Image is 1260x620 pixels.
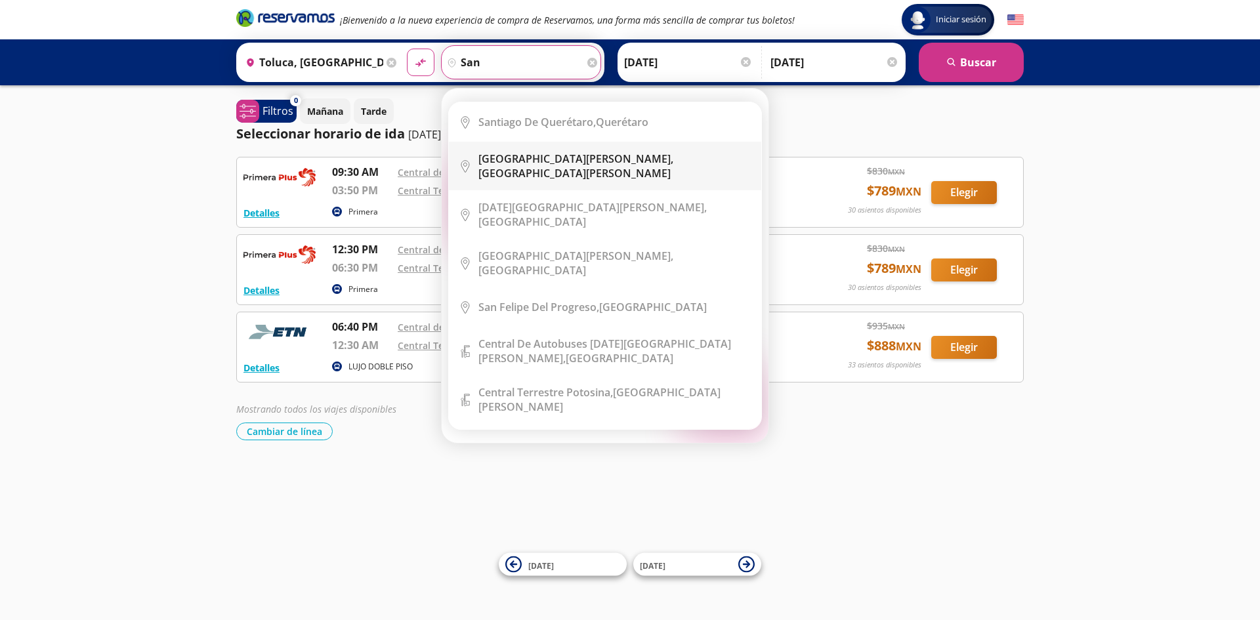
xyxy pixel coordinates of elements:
button: Elegir [931,181,997,204]
p: Seleccionar horario de ida [236,124,405,144]
b: San Felipe del Progreso, [478,300,599,314]
p: 06:30 PM [332,260,391,276]
p: Primera [348,206,378,218]
p: 12:30 PM [332,241,391,257]
p: [DATE] [408,127,441,142]
img: RESERVAMOS [243,164,316,190]
span: $ 830 [867,164,905,178]
button: Elegir [931,336,997,359]
span: [DATE] [640,560,665,571]
button: [DATE] [499,553,627,576]
a: Central de Autobuses [398,321,495,333]
button: English [1007,12,1024,28]
em: ¡Bienvenido a la nueva experiencia de compra de Reservamos, una forma más sencilla de comprar tus... [340,14,795,26]
b: [DATE][GEOGRAPHIC_DATA][PERSON_NAME], [478,200,707,215]
button: Cambiar de línea [236,423,333,440]
img: RESERVAMOS [243,319,316,345]
a: Central de Autobuses [398,166,495,178]
a: Central Terrestre Potosina [398,339,517,352]
input: Elegir Fecha [624,46,753,79]
b: [GEOGRAPHIC_DATA][PERSON_NAME], [478,249,673,263]
span: [DATE] [528,560,554,571]
small: MXN [888,167,905,176]
p: 30 asientos disponibles [848,282,921,293]
b: Central de Autobuses [DATE][GEOGRAPHIC_DATA][PERSON_NAME], [478,337,731,365]
button: Detalles [243,206,280,220]
a: Central Terrestre Potosina [398,184,517,197]
span: $ 789 [867,258,921,278]
img: RESERVAMOS [243,241,316,268]
div: [GEOGRAPHIC_DATA][PERSON_NAME] [478,152,751,180]
input: Opcional [770,46,899,79]
p: 03:50 PM [332,182,391,198]
iframe: Messagebird Livechat Widget [1184,544,1247,607]
p: Tarde [361,104,387,118]
button: Mañana [300,98,350,124]
button: Elegir [931,258,997,281]
input: Buscar Destino [442,46,585,79]
div: [GEOGRAPHIC_DATA] [478,337,751,365]
div: [GEOGRAPHIC_DATA] [478,300,707,314]
a: Central Terrestre Potosina [398,262,517,274]
p: LUJO DOBLE PISO [348,361,413,373]
small: MXN [896,184,921,199]
a: Brand Logo [236,8,335,31]
input: Buscar Origen [240,46,383,79]
span: $ 888 [867,336,921,356]
button: Buscar [919,43,1024,82]
div: [GEOGRAPHIC_DATA][PERSON_NAME] [478,385,751,414]
span: $ 935 [867,319,905,333]
em: Mostrando todos los viajes disponibles [236,403,396,415]
span: $ 830 [867,241,905,255]
button: [DATE] [633,553,761,576]
p: Primera [348,283,378,295]
span: $ 789 [867,181,921,201]
small: MXN [896,262,921,276]
button: Detalles [243,283,280,297]
p: 33 asientos disponibles [848,360,921,371]
button: Detalles [243,361,280,375]
small: MXN [888,321,905,331]
p: 30 asientos disponibles [848,205,921,216]
span: Iniciar sesión [931,13,992,26]
p: 12:30 AM [332,337,391,353]
div: Querétaro [478,115,648,129]
p: Filtros [262,103,293,119]
b: [GEOGRAPHIC_DATA][PERSON_NAME], [478,152,673,166]
p: 06:40 PM [332,319,391,335]
small: MXN [896,339,921,354]
p: Mañana [307,104,343,118]
b: Santiago de Querétaro, [478,115,596,129]
button: 0Filtros [236,100,297,123]
div: [GEOGRAPHIC_DATA] [478,200,751,229]
a: Central de Autobuses [398,243,495,256]
i: Brand Logo [236,8,335,28]
div: [GEOGRAPHIC_DATA] [478,249,751,278]
button: Tarde [354,98,394,124]
p: 09:30 AM [332,164,391,180]
span: 0 [294,95,298,106]
small: MXN [888,244,905,254]
b: Central Terrestre Potosina, [478,385,613,400]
